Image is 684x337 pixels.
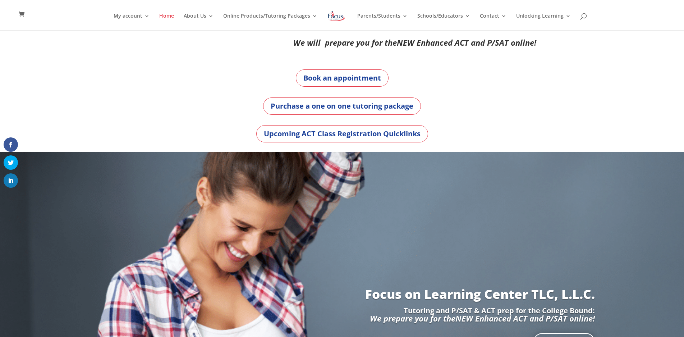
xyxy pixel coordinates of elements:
a: Parents/Students [357,13,408,30]
em: NEW Enhanced ACT and P/SAT online! [455,313,595,324]
em: We will prepare you for the [293,37,397,48]
a: Unlocking Learning [516,13,571,30]
a: Online Products/Tutoring Packages [223,13,317,30]
a: Home [159,13,174,30]
a: Upcoming ACT Class Registration Quicklinks [256,125,428,142]
a: Focus on Learning Center TLC, L.L.C. [365,286,595,302]
a: Purchase a one on one tutoring package [263,97,421,115]
img: Focus on Learning [327,10,346,23]
a: My account [114,13,150,30]
a: Schools/Educators [417,13,470,30]
a: Contact [480,13,506,30]
a: About Us [184,13,214,30]
em: NEW Enhanced ACT and P/SAT online! [397,37,536,48]
a: Book an appointment [296,69,389,87]
em: We prepare you for the [370,313,455,324]
p: Tutoring and P/SAT & ACT prep for the College Bound: [89,307,595,314]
